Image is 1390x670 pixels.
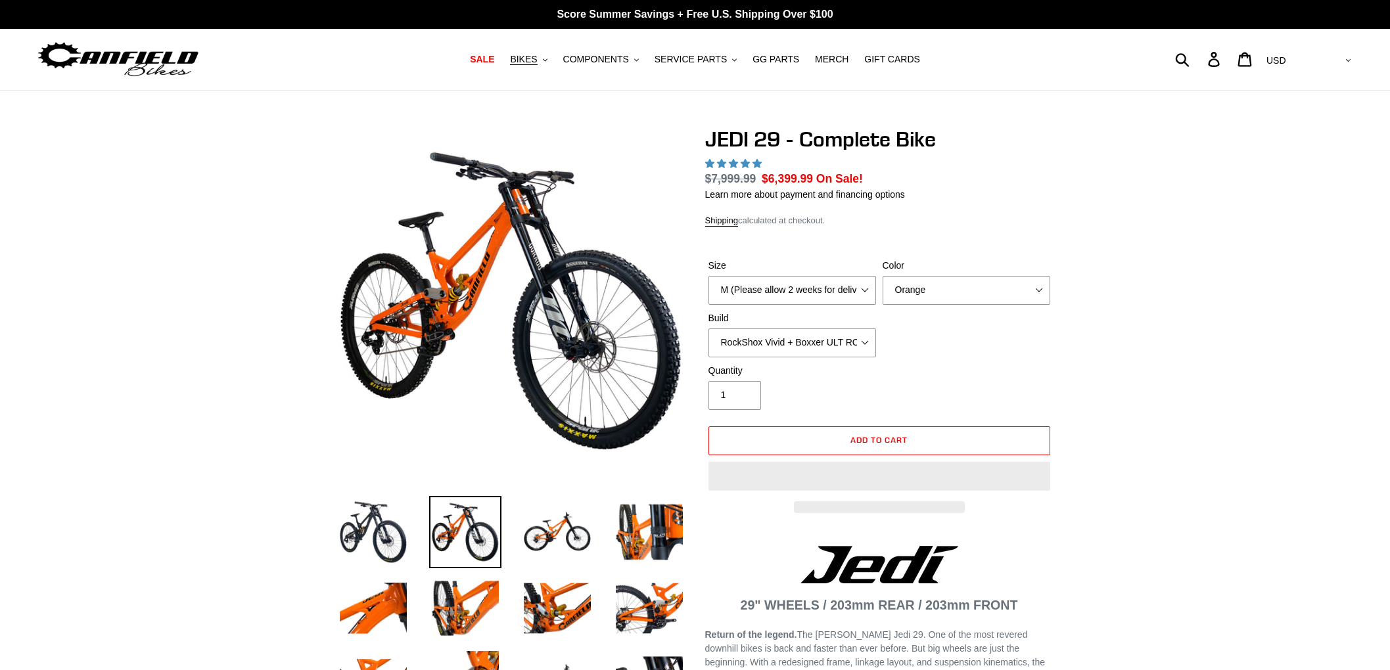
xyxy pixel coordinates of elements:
[705,214,1054,227] div: calculated at checkout.
[470,54,494,65] span: SALE
[705,215,739,227] a: Shipping
[808,51,855,68] a: MERCH
[429,496,501,568] img: Load image into Gallery viewer, JEDI 29 - Complete Bike
[340,129,683,472] img: JEDI 29 - Complete Bike
[864,54,920,65] span: GIFT CARDS
[510,54,537,65] span: BIKES
[337,572,409,644] img: Load image into Gallery viewer, JEDI 29 - Complete Bike
[708,259,876,273] label: Size
[705,127,1054,152] h1: JEDI 29 - Complete Bike
[613,572,685,644] img: Load image into Gallery viewer, JEDI 29 - Complete Bike
[762,172,813,185] span: $6,399.99
[521,572,593,644] img: Load image into Gallery viewer, JEDI 29 - Complete Bike
[753,54,799,65] span: GG PARTS
[858,51,927,68] a: GIFT CARDS
[850,435,908,445] span: Add to cart
[1182,45,1216,74] input: Search
[521,496,593,568] img: Load image into Gallery viewer, JEDI 29 - Complete Bike
[463,51,501,68] a: SALE
[36,39,200,80] img: Canfield Bikes
[648,51,743,68] button: SERVICE PARTS
[429,572,501,644] img: Load image into Gallery viewer, JEDI 29 - Complete Bike
[655,54,727,65] span: SERVICE PARTS
[708,426,1050,455] button: Add to cart
[883,259,1050,273] label: Color
[705,158,764,169] span: 5.00 stars
[741,598,1018,612] strong: 29" WHEELS / 203mm REAR / 203mm FRONT
[563,54,629,65] span: COMPONENTS
[800,546,958,583] img: Jedi Logo
[705,629,797,640] strong: Return of the legend.
[815,54,848,65] span: MERCH
[746,51,806,68] a: GG PARTS
[816,170,863,187] span: On Sale!
[503,51,553,68] button: BIKES
[337,496,409,568] img: Load image into Gallery viewer, JEDI 29 - Complete Bike
[708,364,876,378] label: Quantity
[708,311,876,325] label: Build
[705,172,756,185] s: $7,999.99
[557,51,645,68] button: COMPONENTS
[705,189,905,200] a: Learn more about payment and financing options
[613,496,685,568] img: Load image into Gallery viewer, JEDI 29 - Complete Bike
